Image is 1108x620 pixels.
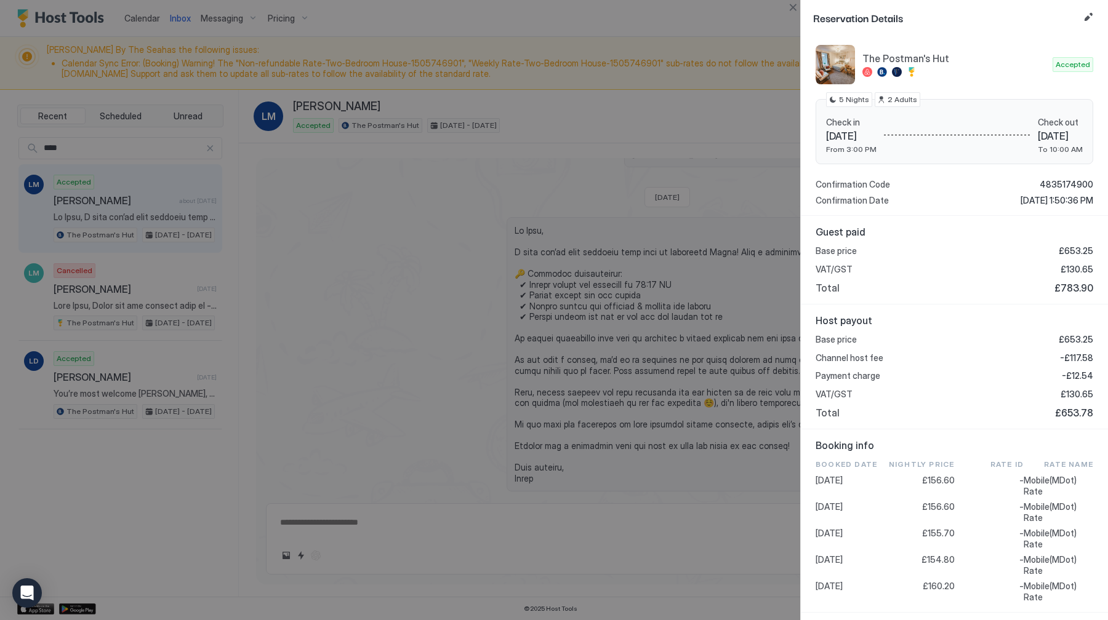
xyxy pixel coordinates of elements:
span: The Postman's Hut [862,52,1048,65]
span: From 3:00 PM [826,145,877,154]
span: VAT/GST [816,389,853,400]
span: Check in [826,117,877,128]
span: £154.80 [921,554,955,565]
span: 5 Nights [839,94,869,105]
span: Accepted [1056,59,1090,70]
span: [DATE] [1038,130,1083,142]
span: - [1019,528,1024,539]
span: £160.20 [923,581,955,592]
span: Total [816,282,840,294]
button: Edit reservation [1081,10,1096,25]
span: [DATE] 1:50:36 PM [1021,195,1093,206]
span: £653.25 [1059,245,1093,256]
span: [DATE] [816,581,885,592]
span: - [1019,501,1024,512]
span: Mobile(MDot) Rate [1024,528,1093,549]
span: Check out [1038,117,1083,128]
span: Mobile(MDot) Rate [1024,581,1093,602]
span: -£12.54 [1062,370,1093,381]
span: Host payout [816,314,1093,327]
span: Nightly Price [889,459,955,470]
span: -£117.58 [1060,352,1093,364]
span: [DATE] [816,554,885,565]
span: VAT/GST [816,264,853,275]
div: listing image [816,45,855,84]
span: [DATE] [816,475,885,486]
span: Confirmation Code [816,179,890,190]
span: £130.65 [1061,264,1093,275]
span: [DATE] [816,528,885,539]
span: Mobile(MDot) Rate [1024,501,1093,523]
span: Confirmation Date [816,195,889,206]
span: [DATE] [816,501,885,512]
span: £130.65 [1061,389,1093,400]
span: Base price [816,334,857,345]
span: £653.78 [1055,407,1093,419]
span: Guest paid [816,226,1093,238]
span: 2 Adults [888,94,917,105]
span: - [1019,475,1024,486]
span: £783.90 [1054,282,1093,294]
span: Base price [816,245,857,256]
span: £653.25 [1059,334,1093,345]
span: Channel host fee [816,352,883,364]
span: 4835174900 [1040,179,1093,190]
span: [DATE] [826,130,877,142]
span: Booking info [816,439,1093,451]
span: £155.70 [922,528,955,539]
span: Mobile(MDot) Rate [1024,475,1093,496]
span: Reservation Details [813,10,1078,25]
span: Payment charge [816,370,880,381]
span: Booked Date [816,459,885,470]
span: Rate Name [1044,459,1093,470]
div: Open Intercom Messenger [12,578,42,608]
span: £156.60 [922,501,955,512]
span: Mobile(MDot) Rate [1024,554,1093,576]
span: £156.60 [922,475,955,486]
span: Rate ID [990,459,1024,470]
span: - [1019,554,1024,565]
span: Total [816,407,840,419]
span: - [1019,581,1024,592]
span: To 10:00 AM [1038,145,1083,154]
